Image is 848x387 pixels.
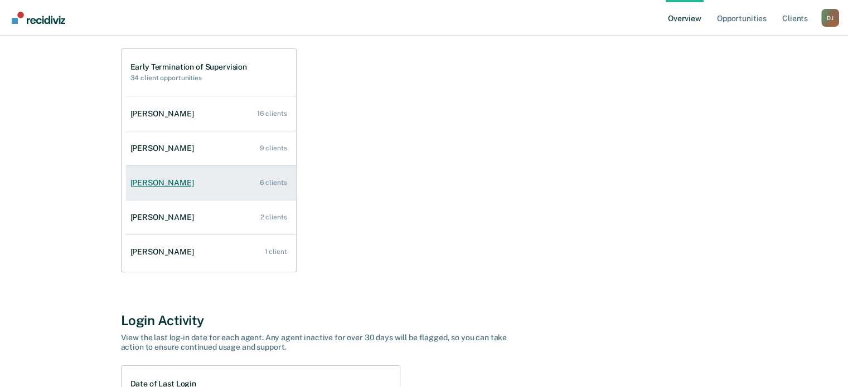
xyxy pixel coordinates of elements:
div: [PERSON_NAME] [130,109,198,119]
a: [PERSON_NAME] 16 clients [126,98,296,130]
a: [PERSON_NAME] 6 clients [126,167,296,199]
div: [PERSON_NAME] [130,213,198,222]
h1: Early Termination of Supervision [130,62,248,72]
a: [PERSON_NAME] 2 clients [126,202,296,233]
div: 6 clients [260,179,287,187]
a: [PERSON_NAME] 1 client [126,236,296,268]
div: D J [821,9,839,27]
div: View the last log-in date for each agent. Any agent inactive for over 30 days will be flagged, so... [121,333,511,352]
button: Profile dropdown button [821,9,839,27]
img: Recidiviz [12,12,65,24]
div: 1 client [264,248,287,256]
div: 16 clients [257,110,287,117]
div: [PERSON_NAME] [130,144,198,153]
div: [PERSON_NAME] [130,247,198,257]
div: Login Activity [121,312,728,329]
a: [PERSON_NAME] 9 clients [126,133,296,164]
div: [PERSON_NAME] [130,178,198,188]
div: 9 clients [260,144,287,152]
h2: 34 client opportunities [130,74,248,82]
div: 2 clients [260,213,287,221]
